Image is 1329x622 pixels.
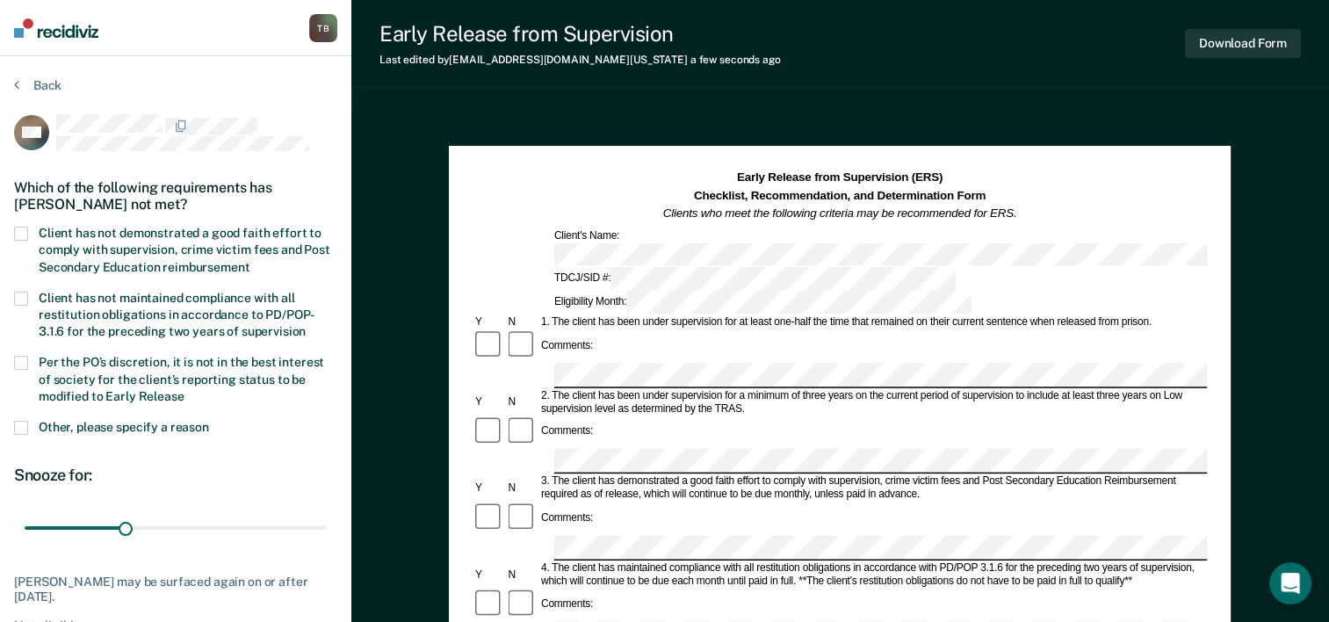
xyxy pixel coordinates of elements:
[538,389,1207,416] div: 2. The client has been under supervision for a minimum of three years on the current period of su...
[473,316,505,329] div: Y
[473,568,505,582] div: Y
[309,14,337,42] div: T B
[506,481,538,495] div: N
[309,14,337,42] button: TB
[39,355,324,402] span: Per the PO’s discretion, it is not in the best interest of society for the client’s reporting sta...
[538,339,596,352] div: Comments:
[506,568,538,582] div: N
[663,206,1017,220] em: Clients who meet the following criteria may be recommended for ERS.
[538,475,1207,502] div: 3. The client has demonstrated a good faith effort to comply with supervision, crime victim fees ...
[1269,562,1311,604] div: Open Intercom Messenger
[1185,29,1301,58] button: Download Form
[538,598,596,611] div: Comments:
[552,268,958,292] div: TDCJ/SID #:
[694,189,986,202] strong: Checklist, Recommendation, and Determination Form
[690,54,781,66] span: a few seconds ago
[14,77,61,93] button: Back
[14,575,337,604] div: [PERSON_NAME] may be surfaced again on or after [DATE].
[506,316,538,329] div: N
[473,481,505,495] div: Y
[552,291,974,315] div: Eligibility Month:
[39,420,209,434] span: Other, please specify a reason
[538,511,596,524] div: Comments:
[14,18,98,38] img: Recidiviz
[737,171,943,184] strong: Early Release from Supervision (ERS)
[14,165,337,227] div: Which of the following requirements has [PERSON_NAME] not met?
[39,291,314,338] span: Client has not maintained compliance with all restitution obligations in accordance to PD/POP-3.1...
[379,21,781,47] div: Early Release from Supervision
[538,316,1207,329] div: 1. The client has been under supervision for at least one-half the time that remained on their cu...
[538,425,596,438] div: Comments:
[538,561,1207,588] div: 4. The client has maintained compliance with all restitution obligations in accordance with PD/PO...
[39,226,330,273] span: Client has not demonstrated a good faith effort to comply with supervision, crime victim fees and...
[379,54,781,66] div: Last edited by [EMAIL_ADDRESS][DOMAIN_NAME][US_STATE]
[473,395,505,409] div: Y
[14,466,337,485] div: Snooze for:
[506,395,538,409] div: N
